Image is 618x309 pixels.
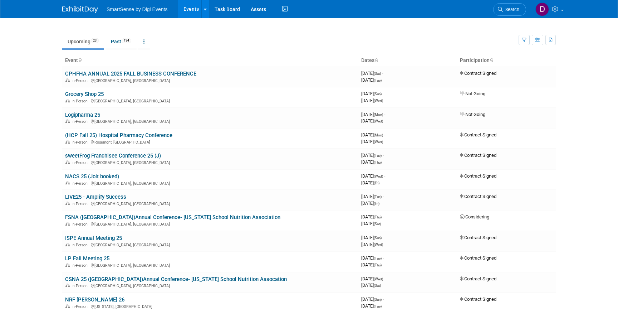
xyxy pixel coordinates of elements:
[383,214,384,219] span: -
[72,160,90,165] span: In-Person
[65,180,355,186] div: [GEOGRAPHIC_DATA], [GEOGRAPHIC_DATA]
[374,256,382,260] span: (Tue)
[72,119,90,124] span: In-Person
[460,71,496,76] span: Contract Signed
[65,132,172,139] a: (HCP Fall 25) Hospital Pharmacy Conference
[374,99,383,103] span: (Wed)
[374,243,383,247] span: (Wed)
[72,284,90,288] span: In-Person
[65,160,70,164] img: In-Person Event
[65,243,70,246] img: In-Person Event
[72,99,90,103] span: In-Person
[65,119,70,123] img: In-Person Event
[460,91,485,96] span: Not Going
[361,235,384,240] span: [DATE]
[460,153,496,158] span: Contract Signed
[374,133,383,137] span: (Mon)
[65,99,70,102] img: In-Person Event
[460,296,496,302] span: Contract Signed
[65,201,355,206] div: [GEOGRAPHIC_DATA], [GEOGRAPHIC_DATA]
[65,263,70,267] img: In-Person Event
[460,276,496,281] span: Contract Signed
[383,235,384,240] span: -
[65,242,355,247] div: [GEOGRAPHIC_DATA], [GEOGRAPHIC_DATA]
[457,54,556,67] th: Participation
[62,35,104,48] a: Upcoming23
[65,159,355,165] div: [GEOGRAPHIC_DATA], [GEOGRAPHIC_DATA]
[374,119,383,123] span: (Wed)
[383,91,384,96] span: -
[65,140,70,144] img: In-Person Event
[361,214,384,219] span: [DATE]
[65,214,280,221] a: FSNA ([GEOGRAPHIC_DATA])Annual Conference- [US_STATE] School Nutrition Association
[72,181,90,186] span: In-Person
[460,173,496,179] span: Contract Signed
[72,222,90,227] span: In-Person
[384,173,385,179] span: -
[65,153,161,159] a: sweetFrog Franchisee Conference 25 (J)
[361,276,385,281] span: [DATE]
[374,154,382,158] span: (Tue)
[65,118,355,124] div: [GEOGRAPHIC_DATA], [GEOGRAPHIC_DATA]
[65,91,104,97] a: Grocery Shop 25
[384,112,385,117] span: -
[361,139,383,144] span: [DATE]
[374,92,382,96] span: (Sun)
[65,283,355,288] div: [GEOGRAPHIC_DATA], [GEOGRAPHIC_DATA]
[361,255,384,261] span: [DATE]
[361,262,382,267] span: [DATE]
[361,118,383,124] span: [DATE]
[374,298,382,301] span: (Sun)
[383,255,384,261] span: -
[65,276,287,283] a: CSNA 25 ([GEOGRAPHIC_DATA])Annual Conference- [US_STATE] School Nutrition Assocation
[65,77,355,83] div: [GEOGRAPHIC_DATA], [GEOGRAPHIC_DATA]
[383,296,384,302] span: -
[374,78,382,82] span: (Tue)
[361,91,384,96] span: [DATE]
[374,195,382,199] span: (Tue)
[490,57,493,63] a: Sort by Participation Type
[374,140,383,144] span: (Wed)
[62,6,98,13] img: ExhibitDay
[361,180,379,185] span: [DATE]
[65,98,355,103] div: [GEOGRAPHIC_DATA], [GEOGRAPHIC_DATA]
[374,222,381,226] span: (Sat)
[65,222,70,226] img: In-Person Event
[460,194,496,199] span: Contract Signed
[374,263,382,267] span: (Thu)
[361,303,382,309] span: [DATE]
[361,98,383,103] span: [DATE]
[65,304,70,308] img: In-Person Event
[382,71,383,76] span: -
[361,242,383,247] span: [DATE]
[374,277,383,281] span: (Wed)
[374,215,382,219] span: (Thu)
[460,214,489,219] span: Considering
[361,173,385,179] span: [DATE]
[65,284,70,287] img: In-Person Event
[460,112,485,117] span: Not Going
[106,35,137,48] a: Past134
[460,235,496,240] span: Contract Signed
[122,38,131,43] span: 134
[361,221,381,226] span: [DATE]
[72,140,90,145] span: In-Person
[374,160,382,164] span: (Thu)
[374,202,379,206] span: (Fri)
[65,202,70,205] img: In-Person Event
[78,57,82,63] a: Sort by Event Name
[374,181,379,185] span: (Fri)
[361,201,379,206] span: [DATE]
[374,57,378,63] a: Sort by Start Date
[65,181,70,185] img: In-Person Event
[503,7,519,12] span: Search
[62,54,358,67] th: Event
[361,296,384,302] span: [DATE]
[384,132,385,137] span: -
[65,71,196,77] a: CPHFHA ANNUAL 2025 FALL BUSINESS CONFERENCE
[460,255,496,261] span: Contract Signed
[72,202,90,206] span: In-Person
[65,296,124,303] a: NRF [PERSON_NAME] 26
[65,173,119,180] a: NACS 25 (Jolt booked)
[65,78,70,82] img: In-Person Event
